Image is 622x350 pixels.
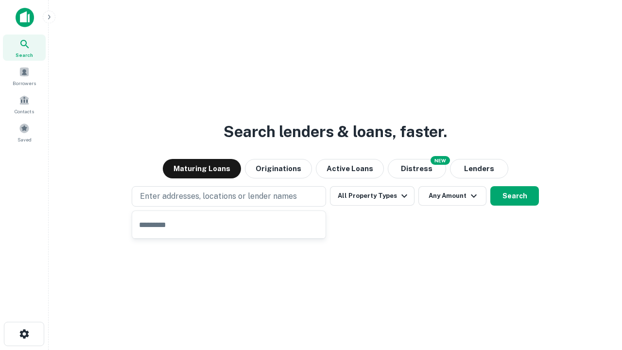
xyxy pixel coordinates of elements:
button: Active Loans [316,159,384,178]
iframe: Chat Widget [573,241,622,288]
button: Originations [245,159,312,178]
div: NEW [431,156,450,165]
button: Search [490,186,539,206]
button: All Property Types [330,186,415,206]
span: Borrowers [13,79,36,87]
span: Contacts [15,107,34,115]
button: Enter addresses, locations or lender names [132,186,326,207]
p: Enter addresses, locations or lender names [140,191,297,202]
h3: Search lenders & loans, faster. [224,120,447,143]
button: Maturing Loans [163,159,241,178]
a: Search [3,35,46,61]
a: Contacts [3,91,46,117]
button: Lenders [450,159,508,178]
img: capitalize-icon.png [16,8,34,27]
span: Search [16,51,33,59]
a: Saved [3,119,46,145]
button: Any Amount [418,186,486,206]
a: Borrowers [3,63,46,89]
button: Search distressed loans with lien and other non-mortgage details. [388,159,446,178]
span: Saved [17,136,32,143]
